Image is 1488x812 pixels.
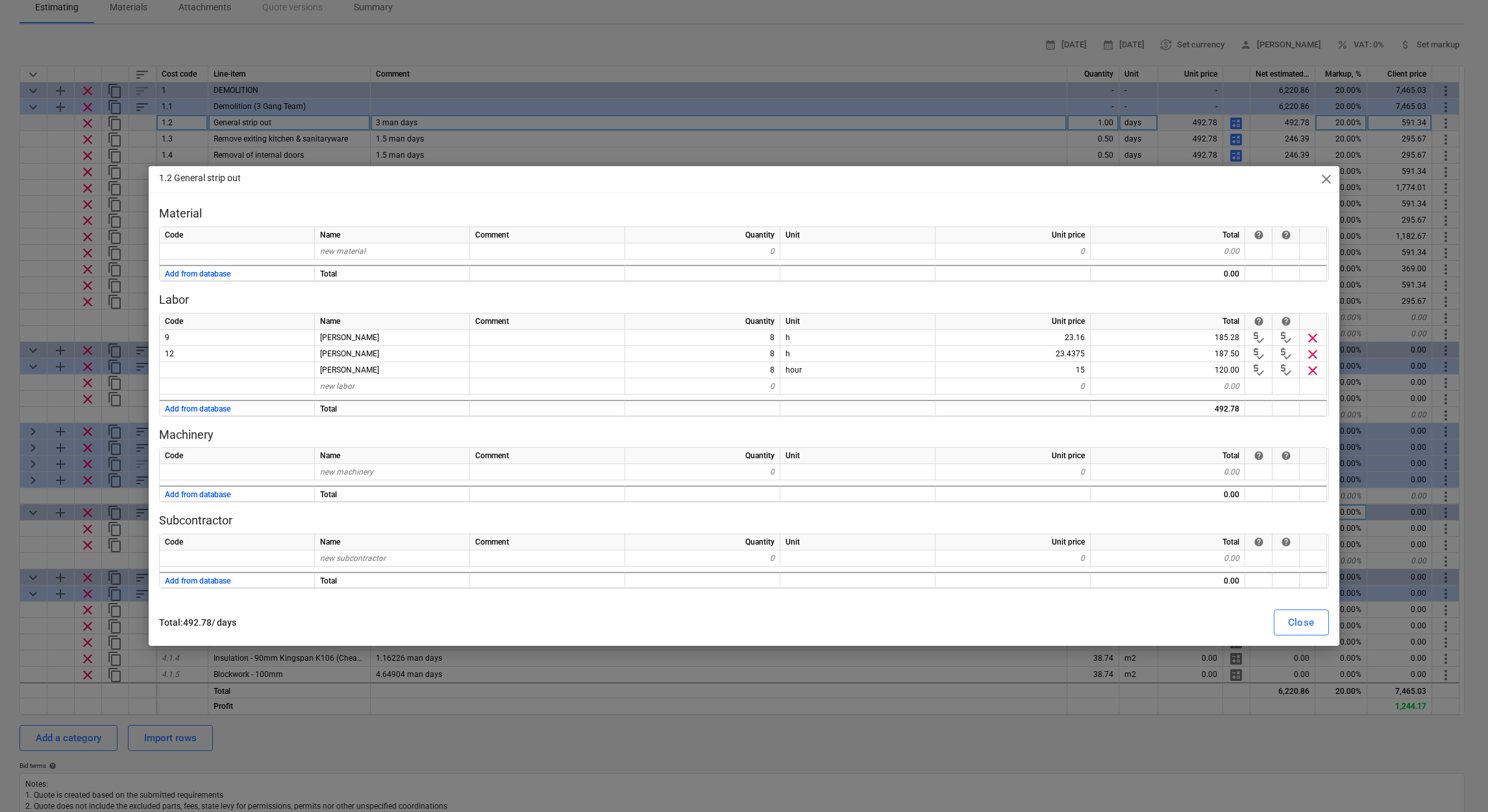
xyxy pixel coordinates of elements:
div: Material up to date [1250,346,1267,362]
span: new material [320,247,366,256]
div: Code [160,227,315,243]
div: The button in this column allows you to either save a row into the cost database or update its pr... [1281,316,1291,326]
span: Jamie Waite [320,365,379,375]
span: price_check [1278,346,1293,362]
div: 23.4375 [936,346,1091,362]
p: Material [159,206,1329,221]
div: Unit price [936,448,1091,464]
div: Name [315,314,470,330]
div: Total [315,400,470,416]
div: The button in this column allows you to either save a row into the cost database or update its pr... [1281,230,1291,240]
p: Machinery [159,427,1329,443]
span: new machinery [320,467,373,476]
div: 0.00 [1091,243,1245,260]
div: Total [1091,227,1245,243]
span: close [1319,171,1334,187]
div: 0 [936,243,1091,260]
div: Unit [780,227,936,243]
span: help [1281,230,1291,240]
div: Unit [780,314,936,330]
div: 0.00 [1091,572,1245,588]
button: Add from database [165,266,230,282]
div: Material up to date [1250,362,1267,378]
div: h [780,346,936,362]
div: h [780,330,936,346]
span: price_check [1250,330,1266,345]
div: Unit [780,448,936,464]
span: Delete material [1305,330,1321,345]
span: price_check [1250,362,1266,378]
span: help [1281,537,1291,547]
span: Sean Stuart Brazil [320,349,379,358]
div: 0 [936,378,1091,395]
span: price_check [1250,346,1266,362]
div: Close [1288,614,1315,631]
div: 0.00 [1091,265,1245,281]
div: Total [315,265,470,281]
div: Material up to date [1278,346,1294,362]
span: new subcontractor [320,554,386,563]
div: 187.50 [1091,346,1245,362]
div: If the row is from the cost database then you can anytime get the latest price from there. [1254,316,1264,326]
div: Code [160,534,315,550]
div: Code [160,314,315,330]
p: Total : 492.78 / days [159,616,750,630]
div: 0.00 [1091,378,1245,395]
div: Material up to date [1278,330,1294,345]
div: 15 [936,362,1091,378]
div: Comment [470,227,625,243]
div: If the row is from the cost database then you can anytime get the latest price from there. [1254,537,1264,547]
div: 0 [936,550,1091,567]
p: Labor [159,292,1329,308]
div: 9 [160,330,315,346]
div: Unit [780,534,936,550]
div: 185.28 [1091,330,1245,346]
span: help [1254,537,1264,547]
button: Add from database [165,401,230,417]
div: 0 [625,243,780,260]
p: 1.2 General strip out [159,171,241,185]
div: Name [315,448,470,464]
div: Material up to date [1250,330,1267,345]
div: The button in this column allows you to either save a row into the cost database or update its pr... [1281,450,1291,461]
button: Add from database [165,573,230,589]
div: Code [160,448,315,464]
span: Delete material [1305,362,1321,378]
span: help [1281,450,1291,461]
div: Name [315,227,470,243]
div: 0.00 [1091,486,1245,502]
div: Total [315,572,470,588]
div: Comment [470,314,625,330]
div: If the row is from the cost database then you can anytime get the latest price from there. [1254,230,1264,240]
span: help [1254,230,1264,240]
div: 0 [625,550,780,567]
button: Close [1274,609,1329,635]
span: help [1281,316,1291,326]
span: Delete material [1305,346,1321,362]
div: Comment [470,534,625,550]
div: 23.16 [936,330,1091,346]
div: Total [1091,534,1245,550]
iframe: Chat Widget [1423,750,1488,812]
div: The button in this column allows you to either save a row into the cost database or update its pr... [1281,537,1291,547]
div: Total [315,486,470,502]
div: 120.00 [1091,362,1245,378]
div: 0 [625,464,780,480]
div: 8 [625,346,780,362]
span: help [1254,316,1264,326]
div: 0 [625,378,780,395]
span: help [1254,450,1264,461]
span: price_check [1278,362,1293,378]
div: If the row is from the cost database then you can anytime get the latest price from there. [1254,450,1264,461]
div: Unit price [936,227,1091,243]
div: Quantity [625,227,780,243]
div: Unit price [936,314,1091,330]
div: 492.78 [1091,400,1245,416]
div: Name [315,534,470,550]
div: Total [1091,448,1245,464]
div: Quantity [625,314,780,330]
div: 0.00 [1091,550,1245,567]
div: 8 [625,330,780,346]
div: Material up to date [1278,362,1294,378]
